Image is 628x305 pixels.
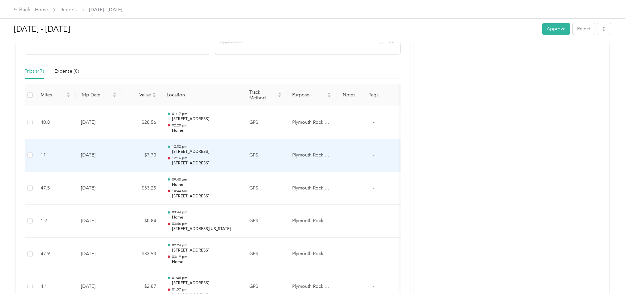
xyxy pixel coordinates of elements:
[76,106,122,139] td: [DATE]
[373,218,374,223] span: -
[373,152,374,158] span: -
[122,172,161,205] td: $33.25
[244,106,287,139] td: GPS
[172,112,239,116] p: 01:17 pm
[373,119,374,125] span: -
[35,139,76,172] td: 11
[172,221,239,226] p: 03:46 pm
[244,205,287,238] td: GPS
[172,116,239,122] p: [STREET_ADDRESS]
[66,91,70,95] span: caret-up
[287,205,336,238] td: Plymouth Rock Assurance
[172,193,239,199] p: [STREET_ADDRESS]
[152,94,156,98] span: caret-down
[172,287,239,292] p: 01:57 pm
[113,91,117,95] span: caret-up
[373,284,374,289] span: -
[287,238,336,271] td: Plymouth Rock Assurance
[172,144,239,149] p: 12:02 pm
[361,84,386,106] th: Tags
[172,226,239,232] p: [STREET_ADDRESS][US_STATE]
[113,94,117,98] span: caret-down
[244,139,287,172] td: GPS
[122,270,161,303] td: $2.87
[287,84,336,106] th: Purpose
[591,268,628,305] iframe: Everlance-gr Chat Button Frame
[172,215,239,220] p: Home
[327,94,331,98] span: caret-down
[244,84,287,106] th: Track Method
[373,185,374,191] span: -
[172,160,239,166] p: [STREET_ADDRESS]
[278,91,282,95] span: caret-up
[41,92,65,98] span: Miles
[573,23,595,35] button: Reject
[76,139,122,172] td: [DATE]
[35,106,76,139] td: 40.8
[35,270,76,303] td: 4.1
[122,106,161,139] td: $28.56
[81,92,111,98] span: Trip Date
[161,84,244,106] th: Location
[76,205,122,238] td: [DATE]
[172,259,239,265] p: Home
[287,172,336,205] td: Plymouth Rock Assurance
[152,91,156,95] span: caret-up
[13,6,30,14] div: Back
[172,156,239,160] p: 12:16 pm
[76,270,122,303] td: [DATE]
[172,149,239,155] p: [STREET_ADDRESS]
[249,89,276,101] span: Track Method
[287,270,336,303] td: Plymouth Rock Assurance
[60,7,77,13] a: Reports
[76,84,122,106] th: Trip Date
[244,172,287,205] td: GPS
[35,238,76,271] td: 47.9
[172,189,239,193] p: 10:44 am
[172,123,239,128] p: 02:20 pm
[172,276,239,280] p: 01:48 pm
[172,210,239,215] p: 03:44 pm
[244,270,287,303] td: GPS
[54,68,79,75] div: Expense (0)
[35,205,76,238] td: 1.2
[327,91,331,95] span: caret-up
[76,172,122,205] td: [DATE]
[172,292,239,298] p: [STREET_ADDRESS]
[278,94,282,98] span: caret-down
[76,238,122,271] td: [DATE]
[122,238,161,271] td: $33.53
[336,84,361,106] th: Notes
[542,23,570,35] button: Approve
[35,172,76,205] td: 47.5
[292,92,326,98] span: Purpose
[127,92,151,98] span: Value
[287,106,336,139] td: Plymouth Rock Assurance
[244,238,287,271] td: GPS
[172,243,239,248] p: 02:24 pm
[25,68,44,75] div: Trips (47)
[172,254,239,259] p: 03:19 pm
[35,84,76,106] th: Miles
[287,139,336,172] td: Plymouth Rock Assurance
[14,21,538,37] h1: Sep 1 - 30, 2025
[122,205,161,238] td: $0.84
[172,182,239,188] p: Home
[122,139,161,172] td: $7.70
[66,94,70,98] span: caret-down
[172,280,239,286] p: [STREET_ADDRESS]
[172,128,239,134] p: Home
[89,6,122,13] span: [DATE] - [DATE]
[172,177,239,182] p: 09:40 am
[373,251,374,256] span: -
[172,248,239,254] p: [STREET_ADDRESS]
[35,7,48,13] a: Home
[122,84,161,106] th: Value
